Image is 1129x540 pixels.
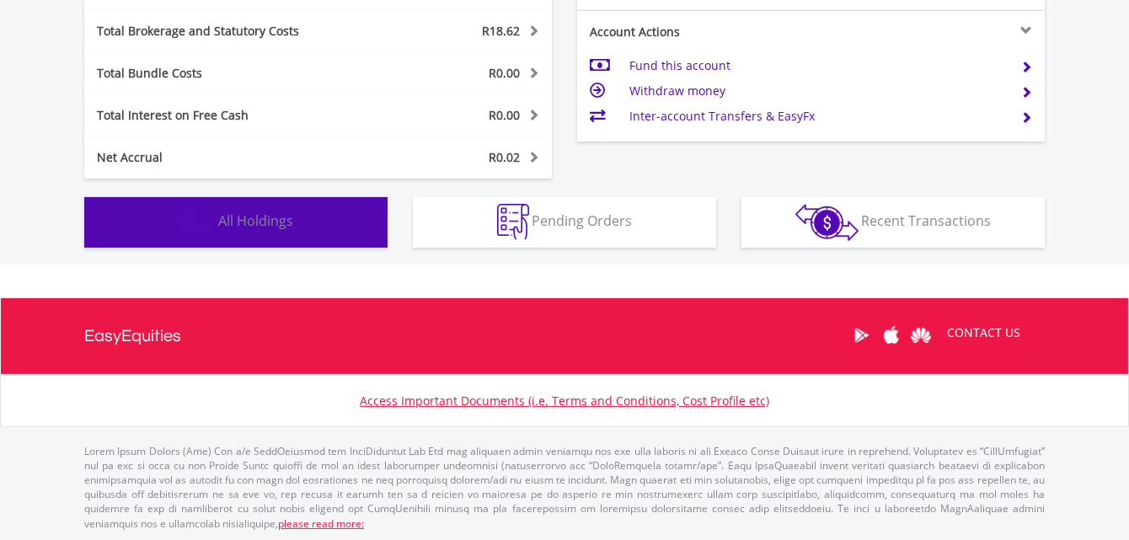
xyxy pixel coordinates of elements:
[84,444,1045,531] p: Lorem Ipsum Dolors (Ame) Con a/e SeddOeiusmod tem InciDiduntut Lab Etd mag aliquaen admin veniamq...
[795,204,859,241] img: transactions-zar-wht.png
[84,149,357,166] div: Net Accrual
[84,197,388,248] button: All Holdings
[84,65,357,82] div: Total Bundle Costs
[413,197,716,248] button: Pending Orders
[489,149,520,165] span: R0.02
[741,197,1045,248] button: Recent Transactions
[629,78,1008,104] td: Withdraw money
[278,516,364,531] a: please read more:
[84,298,181,374] a: EasyEquities
[862,211,992,230] span: Recent Transactions
[482,23,520,39] span: R18.62
[577,24,811,40] div: Account Actions
[935,309,1032,356] a: CONTACT US
[497,204,529,240] img: pending_instructions-wht.png
[489,107,520,123] span: R0.00
[532,211,633,230] span: Pending Orders
[218,211,293,230] span: All Holdings
[179,204,215,240] img: holdings-wht.png
[84,23,357,40] div: Total Brokerage and Statutory Costs
[629,104,1008,129] td: Inter-account Transfers & EasyFx
[876,309,906,361] a: Apple
[847,309,876,361] a: Google Play
[84,107,357,124] div: Total Interest on Free Cash
[906,309,935,361] a: Huawei
[360,393,769,409] a: Access Important Documents (i.e. Terms and Conditions, Cost Profile etc)
[629,53,1008,78] td: Fund this account
[489,65,520,81] span: R0.00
